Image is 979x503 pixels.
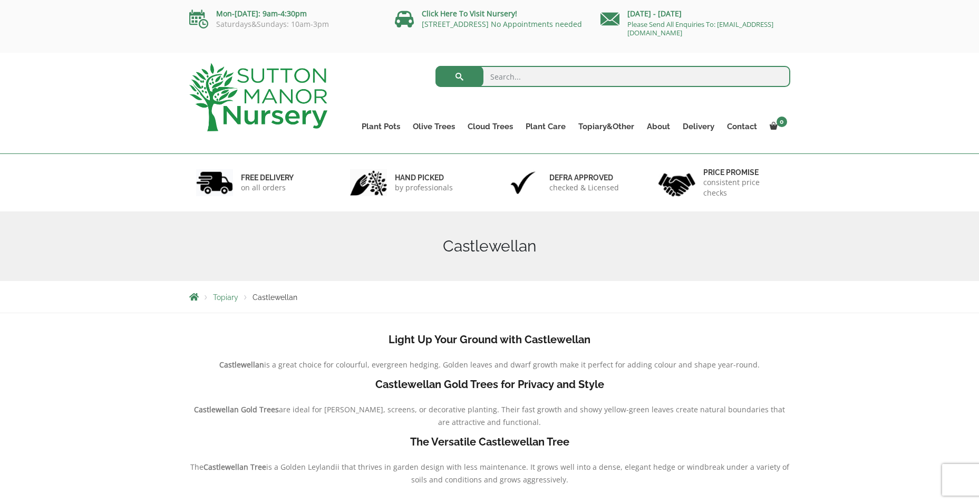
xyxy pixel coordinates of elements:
[266,462,789,485] span: is a Golden Leylandii that thrives in garden design with less maintenance. It grows well into a d...
[676,119,721,134] a: Delivery
[355,119,406,134] a: Plant Pots
[389,333,590,346] b: Light Up Your Ground with Castlewellan
[264,360,760,370] span: is a great choice for colourful, evergreen hedging. Golden leaves and dwarf growth make it perfec...
[395,173,453,182] h6: hand picked
[641,119,676,134] a: About
[241,182,294,193] p: on all orders
[549,173,619,182] h6: Defra approved
[572,119,641,134] a: Topiary&Other
[190,462,203,472] span: The
[549,182,619,193] p: checked & Licensed
[519,119,572,134] a: Plant Care
[627,20,773,37] a: Please Send All Enquiries To: [EMAIL_ADDRESS][DOMAIN_NAME]
[406,119,461,134] a: Olive Trees
[777,117,787,127] span: 0
[600,7,790,20] p: [DATE] - [DATE]
[253,293,297,302] span: Castlewellan
[395,182,453,193] p: by professionals
[219,360,264,370] b: Castlewellan
[350,169,387,196] img: 2.jpg
[241,173,294,182] h6: FREE DELIVERY
[422,8,517,18] a: Click Here To Visit Nursery!
[505,169,541,196] img: 3.jpg
[703,177,783,198] p: consistent price checks
[375,378,604,391] b: Castlewellan Gold Trees for Privacy and Style
[194,404,279,414] b: Castlewellan Gold Trees
[461,119,519,134] a: Cloud Trees
[189,237,790,256] h1: Castlewellan
[703,168,783,177] h6: Price promise
[279,404,785,427] span: are ideal for [PERSON_NAME], screens, or decorative planting. Their fast growth and showy yellow-...
[189,7,379,20] p: Mon-[DATE]: 9am-4:30pm
[422,19,582,29] a: [STREET_ADDRESS] No Appointments needed
[721,119,763,134] a: Contact
[203,462,266,472] b: Castlewellan Tree
[196,169,233,196] img: 1.jpg
[189,20,379,28] p: Saturdays&Sundays: 10am-3pm
[189,63,327,131] img: logo
[410,436,569,448] b: The Versatile Castlewellan Tree
[763,119,790,134] a: 0
[435,66,790,87] input: Search...
[658,167,695,199] img: 4.jpg
[189,293,790,301] nav: Breadcrumbs
[213,293,238,302] a: Topiary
